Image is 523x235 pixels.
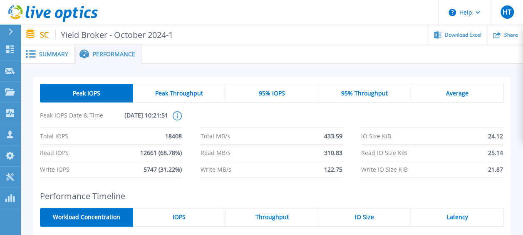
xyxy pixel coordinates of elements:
[73,90,100,97] span: Peak IOPS
[173,214,186,220] span: IOPS
[259,90,285,97] span: 95% IOPS
[324,161,342,177] span: 122.75
[140,145,182,161] span: 12661 (68.78%)
[40,145,69,161] span: Read IOPS
[165,128,182,144] span: 18408
[361,128,391,144] span: IO Size KiB
[39,51,68,57] span: Summary
[40,191,504,201] h2: Performance Timeline
[93,51,135,57] span: Performance
[446,90,468,97] span: Average
[201,128,230,144] span: Total MB/s
[104,111,168,127] span: [DATE] 10:21:51
[324,128,342,144] span: 433.59
[255,214,288,220] span: Throughput
[355,214,374,220] span: IO Size
[361,161,408,177] span: Write IO Size KiB
[361,145,407,161] span: Read IO Size KiB
[488,161,503,177] span: 21.87
[155,90,203,97] span: Peak Throughput
[40,30,174,40] p: SC
[201,161,231,177] span: Write MB/s
[445,32,481,37] span: Download Excel
[201,145,231,161] span: Read MB/s
[40,111,104,127] span: Peak IOPS Date & Time
[55,30,174,40] span: Yield Broker - October 2024-1
[488,145,503,161] span: 25.14
[504,32,518,37] span: Share
[488,128,503,144] span: 24.12
[144,161,182,177] span: 5747 (31.22%)
[503,9,511,15] span: HT
[341,90,388,97] span: 95% Throughput
[53,214,120,220] span: Workload Concentration
[40,128,68,144] span: Total IOPS
[324,145,342,161] span: 310.83
[447,214,468,220] span: Latency
[40,161,69,177] span: Write IOPS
